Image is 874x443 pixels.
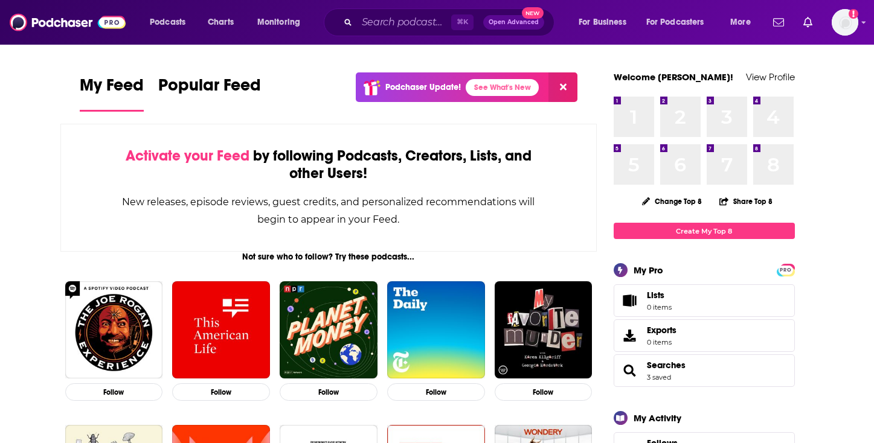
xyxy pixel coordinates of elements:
div: Not sure who to follow? Try these podcasts... [60,252,597,262]
img: This American Life [172,281,270,379]
span: For Business [579,14,626,31]
img: Podchaser - Follow, Share and Rate Podcasts [10,11,126,34]
span: Exports [618,327,642,344]
span: Logged in as jackiemayer [832,9,858,36]
span: Charts [208,14,234,31]
img: My Favorite Murder with Karen Kilgariff and Georgia Hardstark [495,281,593,379]
button: Follow [495,383,593,401]
button: Show profile menu [832,9,858,36]
a: See What's New [466,79,539,96]
span: Monitoring [257,14,300,31]
button: Follow [387,383,485,401]
img: User Profile [832,9,858,36]
span: 0 items [647,338,676,346]
svg: Add a profile image [849,9,858,19]
img: The Joe Rogan Experience [65,281,163,379]
span: Lists [647,290,664,301]
span: New [522,7,544,19]
div: New releases, episode reviews, guest credits, and personalized recommendations will begin to appe... [121,193,536,228]
button: open menu [722,13,766,32]
span: Activate your Feed [126,147,249,165]
a: Popular Feed [158,75,261,112]
a: Welcome [PERSON_NAME]! [614,71,733,83]
button: Follow [172,383,270,401]
a: Charts [200,13,241,32]
a: Searches [618,362,642,379]
button: Share Top 8 [719,190,773,213]
span: Exports [647,325,676,336]
span: Open Advanced [489,19,539,25]
a: Show notifications dropdown [798,12,817,33]
a: PRO [779,265,793,274]
span: PRO [779,266,793,275]
div: My Pro [634,264,663,276]
button: Open AdvancedNew [483,15,544,30]
a: Searches [647,360,686,371]
span: Popular Feed [158,75,261,103]
button: open menu [638,13,722,32]
a: Create My Top 8 [614,223,795,239]
button: Change Top 8 [635,194,710,209]
img: The Daily [387,281,485,379]
span: Lists [647,290,672,301]
div: by following Podcasts, Creators, Lists, and other Users! [121,147,536,182]
input: Search podcasts, credits, & more... [357,13,451,32]
button: Follow [280,383,378,401]
a: View Profile [746,71,795,83]
p: Podchaser Update! [385,82,461,92]
span: Lists [618,292,642,309]
button: open menu [141,13,201,32]
button: open menu [570,13,641,32]
span: 0 items [647,303,672,311]
span: My Feed [80,75,144,103]
a: Exports [614,319,795,352]
a: My Feed [80,75,144,112]
img: Planet Money [280,281,378,379]
a: Lists [614,284,795,317]
span: Podcasts [150,14,185,31]
a: Show notifications dropdown [768,12,789,33]
span: ⌘ K [451,14,474,30]
button: open menu [249,13,316,32]
a: 3 saved [647,373,671,381]
div: Search podcasts, credits, & more... [335,8,566,36]
button: Follow [65,383,163,401]
div: My Activity [634,412,681,424]
span: Searches [614,354,795,387]
span: More [730,14,751,31]
span: For Podcasters [646,14,704,31]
